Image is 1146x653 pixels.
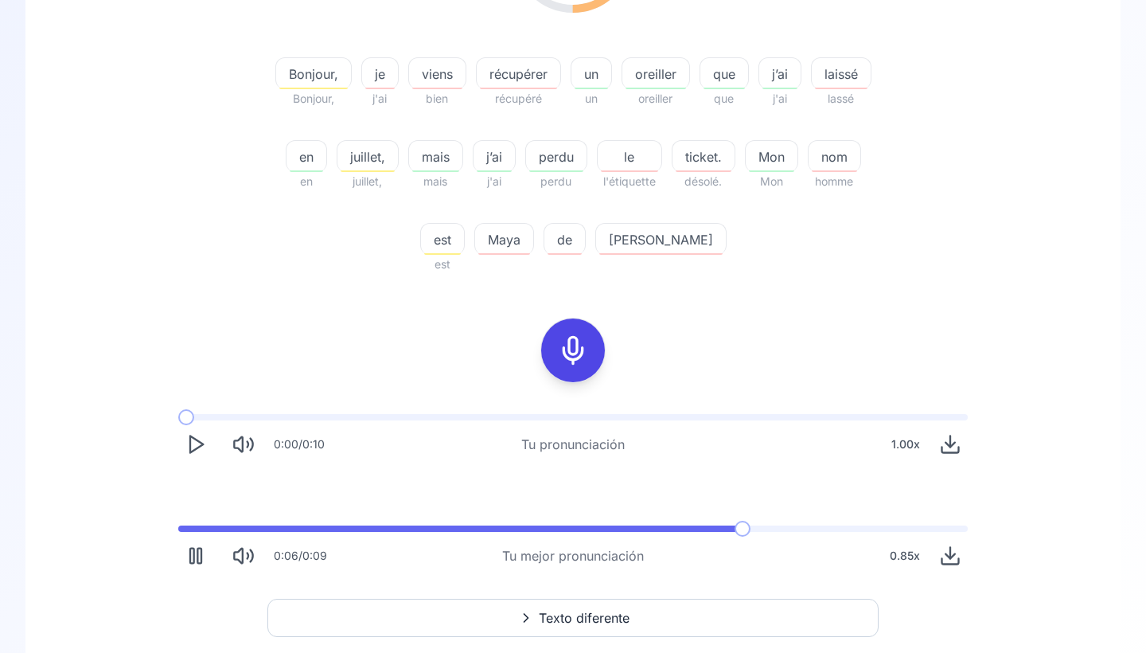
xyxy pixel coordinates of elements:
[502,546,644,565] div: Tu mejor pronunciación
[700,65,748,84] span: que
[521,435,625,454] div: Tu pronunciación
[474,147,515,166] span: j’ai
[477,65,560,84] span: récupérer
[597,172,662,191] span: l'étiquette
[408,57,466,89] button: viens
[883,540,926,572] div: 0.85 x
[409,65,466,84] span: viens
[622,65,689,84] span: oreiller
[571,65,611,84] span: un
[758,57,801,89] button: j’ai
[672,147,735,166] span: ticket.
[275,57,352,89] button: Bonjour,
[421,230,464,249] span: est
[933,538,968,573] button: Download audio
[539,608,630,628] span: Texto diferente
[420,255,465,274] span: est
[473,140,516,172] button: j’ai
[758,89,801,108] span: j'ai
[700,57,749,89] button: que
[226,538,261,573] button: Mute
[571,89,612,108] span: un
[808,172,861,191] span: homme
[337,172,399,191] span: juillet,
[672,172,735,191] span: désolé.
[476,57,561,89] button: récupérer
[811,89,871,108] span: lassé
[526,147,587,166] span: perdu
[571,57,612,89] button: un
[274,548,327,564] div: 0:06 / 0:09
[473,172,516,191] span: j'ai
[361,89,399,108] span: j'ai
[525,140,587,172] button: perdu
[544,223,586,255] button: de
[267,599,879,637] button: Texto diferente
[672,140,735,172] button: ticket.
[525,172,587,191] span: perdu
[408,89,466,108] span: bien
[746,147,797,166] span: Mon
[178,538,213,573] button: Pause
[622,89,690,108] span: oreiller
[408,140,463,172] button: mais
[178,427,213,462] button: Play
[361,57,399,89] button: je
[408,172,463,191] span: mais
[933,427,968,462] button: Download audio
[286,147,326,166] span: en
[597,140,662,172] button: le
[226,427,261,462] button: Mute
[475,230,533,249] span: Maya
[808,140,861,172] button: nom
[275,89,352,108] span: Bonjour,
[812,65,871,84] span: laissé
[286,172,327,191] span: en
[745,172,798,191] span: Mon
[474,223,534,255] button: Maya
[811,57,871,89] button: laissé
[700,89,749,108] span: que
[337,147,398,166] span: juillet,
[476,89,561,108] span: récupéré
[745,140,798,172] button: Mon
[885,428,926,460] div: 1.00 x
[596,230,726,249] span: [PERSON_NAME]
[409,147,462,166] span: mais
[622,57,690,89] button: oreiller
[759,65,801,84] span: j’ai
[337,140,399,172] button: juillet,
[809,147,860,166] span: nom
[362,65,398,84] span: je
[598,147,661,166] span: le
[274,436,325,452] div: 0:00 / 0:10
[286,140,327,172] button: en
[595,223,727,255] button: [PERSON_NAME]
[420,223,465,255] button: est
[276,65,351,84] span: Bonjour,
[544,230,585,249] span: de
